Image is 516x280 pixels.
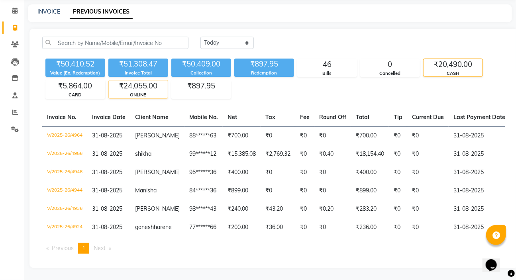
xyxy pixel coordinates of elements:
[295,218,314,237] td: ₹0
[389,218,407,237] td: ₹0
[135,205,180,212] span: [PERSON_NAME]
[314,200,351,218] td: ₹0.20
[70,5,133,19] a: PREVIOUS INVOICES
[449,182,510,200] td: 31-08-2025
[361,70,420,77] div: Cancelled
[351,126,389,145] td: ₹700.00
[135,150,151,157] span: shikha
[109,92,168,98] div: ONLINE
[295,163,314,182] td: ₹0
[42,200,87,218] td: V/2025-26/4936
[300,114,310,121] span: Fee
[135,168,180,176] span: [PERSON_NAME]
[314,182,351,200] td: ₹0
[261,145,295,163] td: ₹2,769.32
[295,182,314,200] td: ₹0
[135,223,154,231] span: ganesh
[298,59,357,70] div: 46
[42,243,505,254] nav: Pagination
[261,218,295,237] td: ₹36.00
[407,163,449,182] td: ₹0
[424,70,483,77] div: CASH
[108,59,168,70] div: ₹51,308.47
[46,92,105,98] div: CARD
[298,70,357,77] div: Bills
[261,126,295,145] td: ₹0
[171,59,231,70] div: ₹50,409.00
[407,182,449,200] td: ₹0
[314,163,351,182] td: ₹0
[407,145,449,163] td: ₹0
[261,163,295,182] td: ₹0
[228,114,237,121] span: Net
[92,150,122,157] span: 31-08-2025
[154,223,172,231] span: harene
[314,126,351,145] td: ₹0
[389,163,407,182] td: ₹0
[483,248,508,272] iframe: chat widget
[45,70,105,76] div: Value (Ex. Redemption)
[135,187,157,194] span: Manisha
[351,163,389,182] td: ₹400.00
[351,145,389,163] td: ₹18,154.40
[424,59,483,70] div: ₹20,490.00
[453,114,505,121] span: Last Payment Date
[108,70,168,76] div: Invoice Total
[449,145,510,163] td: 31-08-2025
[449,126,510,145] td: 31-08-2025
[42,126,87,145] td: V/2025-26/4964
[92,132,122,139] span: 31-08-2025
[295,200,314,218] td: ₹0
[42,182,87,200] td: V/2025-26/4944
[94,245,106,252] span: Next
[223,200,261,218] td: ₹240.00
[171,70,231,76] div: Collection
[389,126,407,145] td: ₹0
[223,145,261,163] td: ₹15,385.08
[37,8,60,15] a: INVOICE
[412,114,444,121] span: Current Due
[389,182,407,200] td: ₹0
[92,114,126,121] span: Invoice Date
[234,70,294,76] div: Redemption
[92,168,122,176] span: 31-08-2025
[135,132,180,139] span: [PERSON_NAME]
[92,187,122,194] span: 31-08-2025
[42,37,188,49] input: Search by Name/Mobile/Email/Invoice No
[223,182,261,200] td: ₹899.00
[319,114,346,121] span: Round Off
[223,163,261,182] td: ₹400.00
[351,218,389,237] td: ₹236.00
[356,114,369,121] span: Total
[351,200,389,218] td: ₹283.20
[92,205,122,212] span: 31-08-2025
[314,145,351,163] td: ₹0.40
[449,218,510,237] td: 31-08-2025
[295,145,314,163] td: ₹0
[189,114,218,121] span: Mobile No.
[223,218,261,237] td: ₹200.00
[407,218,449,237] td: ₹0
[234,59,294,70] div: ₹897.95
[449,200,510,218] td: 31-08-2025
[261,182,295,200] td: ₹0
[265,114,275,121] span: Tax
[45,59,105,70] div: ₹50,410.52
[314,218,351,237] td: ₹0
[407,200,449,218] td: ₹0
[223,126,261,145] td: ₹700.00
[351,182,389,200] td: ₹899.00
[46,80,105,92] div: ₹5,864.00
[52,245,74,252] span: Previous
[389,145,407,163] td: ₹0
[135,114,169,121] span: Client Name
[92,223,122,231] span: 31-08-2025
[361,59,420,70] div: 0
[407,126,449,145] td: ₹0
[449,163,510,182] td: 31-08-2025
[82,245,85,252] span: 1
[295,126,314,145] td: ₹0
[42,218,87,237] td: V/2025-26/4924
[42,163,87,182] td: V/2025-26/4946
[172,80,231,92] div: ₹897.95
